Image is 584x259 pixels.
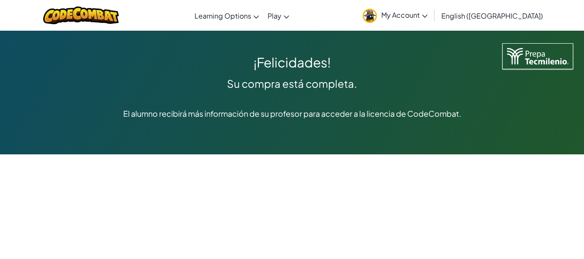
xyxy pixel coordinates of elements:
[268,11,281,20] span: Play
[381,10,428,19] span: My Account
[190,4,263,27] a: Learning Options
[263,4,294,27] a: Play
[195,11,251,20] span: Learning Options
[22,52,562,73] div: ¡Felicidades!
[43,6,119,24] img: CodeCombat logo
[358,2,432,29] a: My Account
[22,73,562,94] div: Su compra está completa.
[363,9,377,23] img: avatar
[502,43,573,69] img: Tecmilenio logo
[441,11,543,20] span: English ([GEOGRAPHIC_DATA])
[22,94,562,133] div: El alumno recibirá más información de su profesor para acceder a la licencia de CodeCombat.
[437,4,547,27] a: English ([GEOGRAPHIC_DATA])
